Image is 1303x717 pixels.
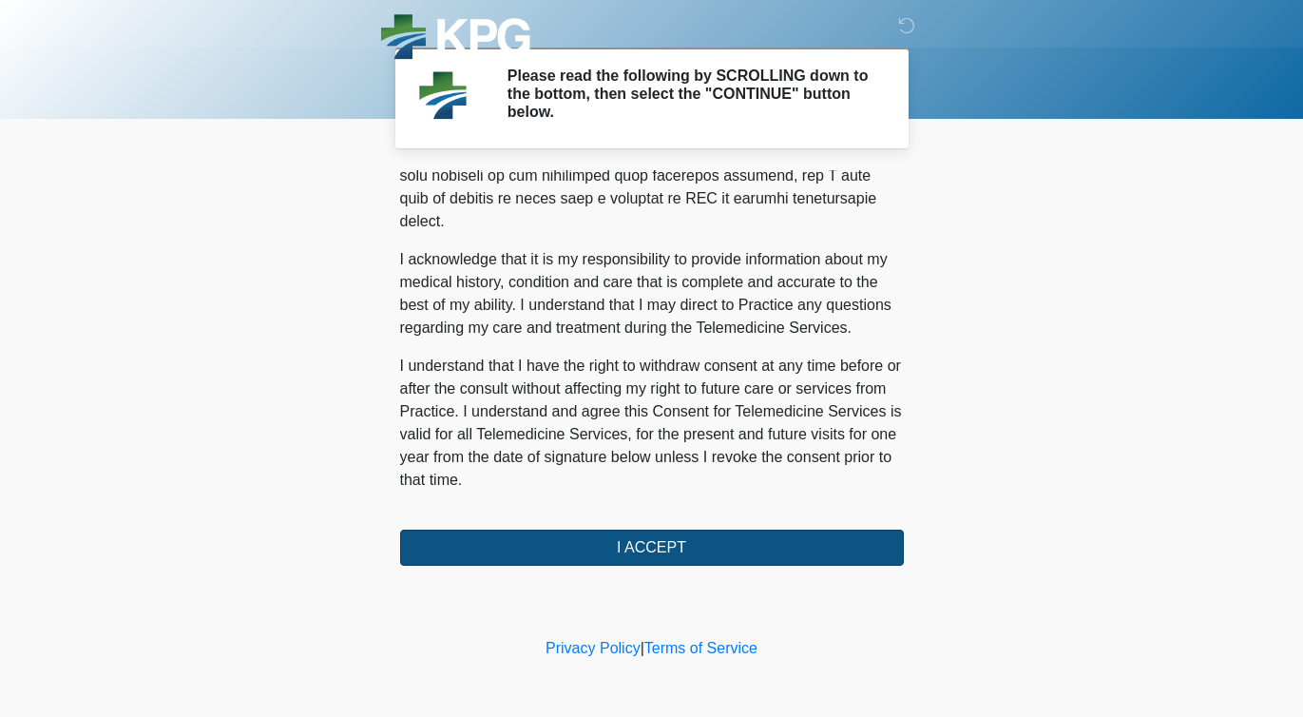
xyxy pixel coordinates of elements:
[641,640,644,656] a: |
[381,14,530,65] img: KPG Healthcare Logo
[400,530,904,566] button: I ACCEPT
[414,67,471,124] img: Agent Avatar
[400,355,904,492] p: I understand that I have the right to withdraw consent at any time before or after the consult wi...
[546,640,641,656] a: Privacy Policy
[508,67,875,122] h2: Please read the following by SCROLLING down to the bottom, then select the "CONTINUE" button below.
[644,640,757,656] a: Terms of Service
[400,248,904,339] p: I acknowledge that it is my responsibility to provide information about my medical history, condi...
